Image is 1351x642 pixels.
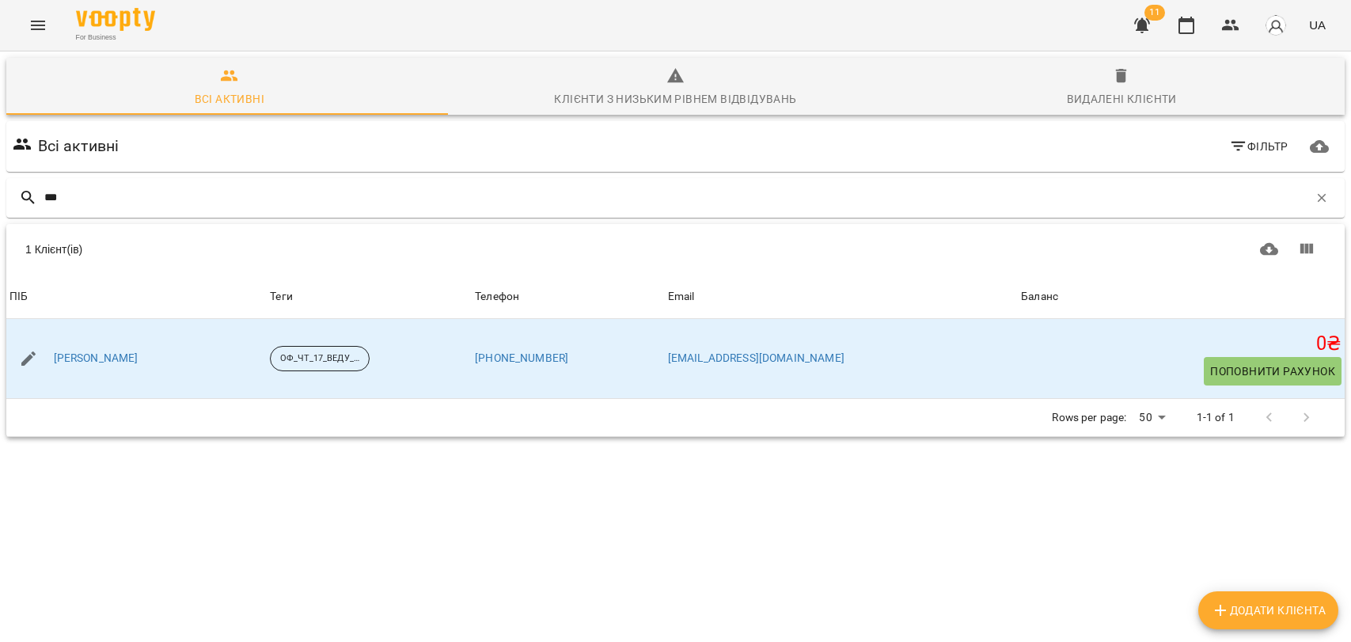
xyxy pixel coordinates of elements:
[9,287,264,306] span: ПІБ
[668,287,1015,306] span: Email
[475,287,519,306] div: Sort
[76,8,155,31] img: Voopty Logo
[1265,14,1287,36] img: avatar_s.png
[475,351,568,364] a: [PHONE_NUMBER]
[9,287,28,306] div: ПІБ
[1210,362,1335,381] span: Поповнити рахунок
[54,351,139,367] a: [PERSON_NAME]
[1309,17,1326,33] span: UA
[25,241,666,257] div: 1 Клієнт(ів)
[280,352,359,366] p: ОФ_ЧТ_17_ВЕДУ_ДЖУНІОР
[1052,410,1126,426] p: Rows per page:
[475,287,519,306] div: Телефон
[38,134,120,158] h6: Всі активні
[1021,287,1342,306] span: Баланс
[1144,5,1165,21] span: 11
[9,287,28,306] div: Sort
[1133,406,1171,429] div: 50
[668,287,695,306] div: Email
[76,32,155,43] span: For Business
[1021,287,1058,306] div: Sort
[1021,332,1342,356] h5: 0 ₴
[1204,357,1342,386] button: Поповнити рахунок
[1197,410,1235,426] p: 1-1 of 1
[195,89,264,108] div: Всі активні
[475,287,662,306] span: Телефон
[1288,230,1326,268] button: Показати колонки
[1250,230,1288,268] button: Завантажити CSV
[1303,10,1332,40] button: UA
[1067,89,1177,108] div: Видалені клієнти
[1223,132,1295,161] button: Фільтр
[270,287,469,306] div: Теги
[6,224,1345,275] div: Table Toolbar
[1229,137,1288,156] span: Фільтр
[270,346,370,371] div: ОФ_ЧТ_17_ВЕДУ_ДЖУНІОР
[668,351,844,364] a: [EMAIL_ADDRESS][DOMAIN_NAME]
[554,89,796,108] div: Клієнти з низьким рівнем відвідувань
[668,287,695,306] div: Sort
[1021,287,1058,306] div: Баланс
[19,6,57,44] button: Menu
